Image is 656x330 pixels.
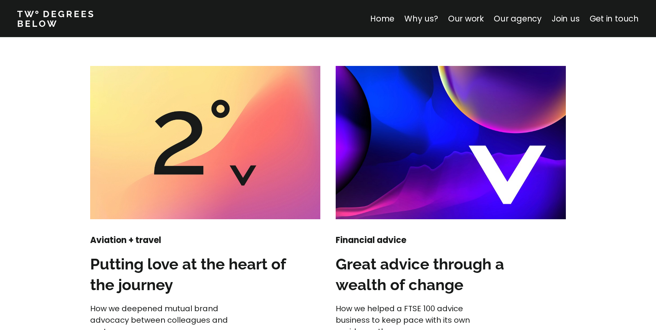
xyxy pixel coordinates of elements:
h3: Putting love at the heart of the journey [90,254,286,295]
a: Our agency [494,13,542,24]
a: Why us? [404,13,438,24]
h4: Financial advice [336,235,485,246]
a: Join us [552,13,580,24]
a: Home [370,13,394,24]
h3: Great advice through a wealth of change [336,254,531,295]
h4: Aviation + travel [90,235,240,246]
a: Our work [448,13,484,24]
a: Get in touch [590,13,639,24]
